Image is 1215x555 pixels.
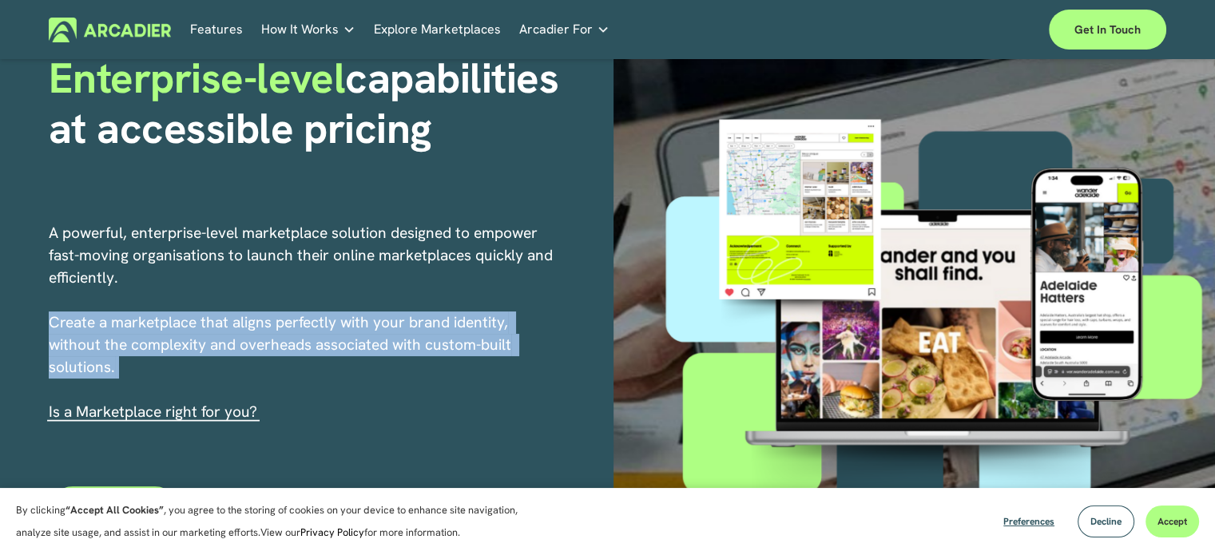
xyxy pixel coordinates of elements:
[1078,505,1134,537] button: Decline
[1135,478,1215,555] iframe: Chat Widget
[300,525,364,539] a: Privacy Policy
[49,486,179,534] a: Contact Us
[1049,10,1166,50] a: Get in touch
[49,222,555,423] p: A powerful, enterprise-level marketplace solution designed to empower fast-moving organisations t...
[66,503,164,517] strong: “Accept All Cookies”
[16,499,535,544] p: By clicking , you agree to the storing of cookies on your device to enhance site navigation, anal...
[991,505,1066,537] button: Preferences
[261,18,339,41] span: How It Works
[190,18,243,42] a: Features
[374,18,501,42] a: Explore Marketplaces
[1003,515,1054,528] span: Preferences
[519,18,609,42] a: folder dropdown
[53,402,257,422] a: s a Marketplace right for you?
[49,402,257,422] span: I
[261,18,355,42] a: folder dropdown
[1090,515,1122,528] span: Decline
[49,18,171,42] img: Arcadier
[49,50,570,155] strong: capabilities at accessible pricing
[519,18,593,41] span: Arcadier For
[49,50,346,105] span: Enterprise-level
